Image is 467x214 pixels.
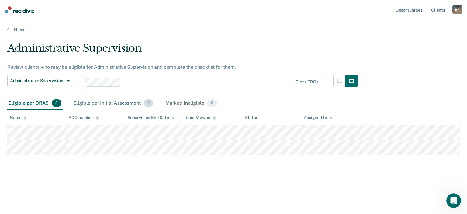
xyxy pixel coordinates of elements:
div: Eligible per Initial Assessment2 [72,97,154,110]
div: Status [245,115,258,120]
div: Eligible per ORAS2 [7,97,63,110]
span: 6 [207,99,217,107]
div: Clear CROs [296,79,318,85]
div: Name [10,115,27,120]
span: 2 [144,99,153,107]
span: 2 [52,99,61,107]
div: ADC number [68,115,99,120]
a: Home [7,27,460,32]
button: BP [452,5,462,14]
div: B P [452,5,462,14]
div: Marked Ineligible6 [164,97,219,110]
img: Recidiviz [5,6,34,13]
span: Administrative Supervision [10,78,65,83]
div: Administrative Supervision [7,42,358,59]
iframe: Intercom live chat [446,193,461,208]
div: Last Viewed [186,115,216,120]
div: Review clients who may be eligible for Administrative Supervision and complete the checklist for ... [7,64,358,70]
button: Administrative Supervision [7,75,72,87]
div: Supervision End Date [127,115,175,120]
div: Assigned to [304,115,332,120]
